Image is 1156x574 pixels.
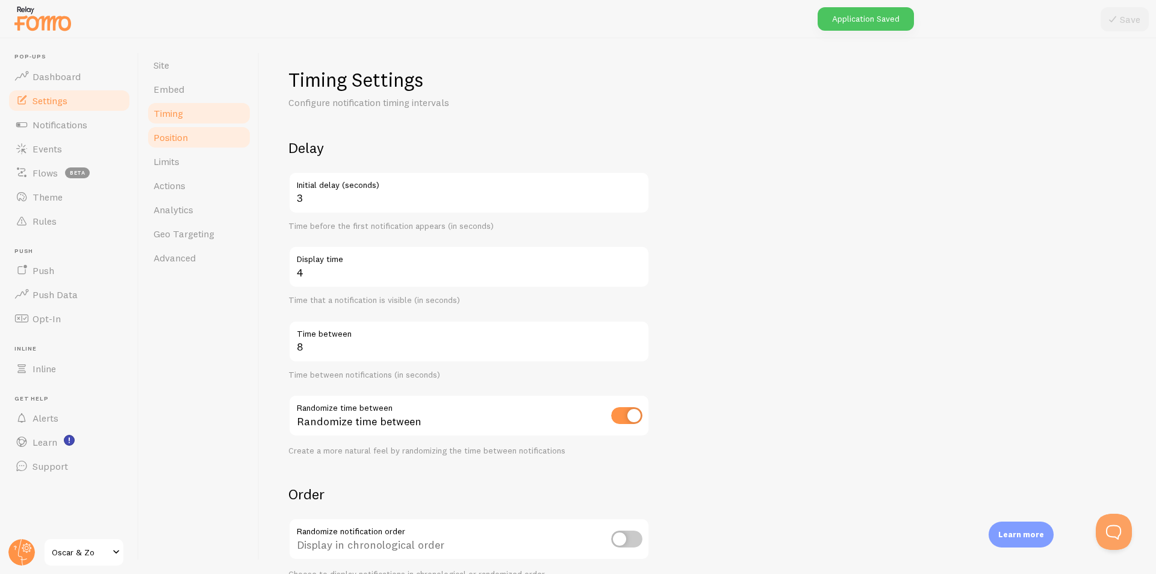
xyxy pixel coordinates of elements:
[288,172,650,192] label: Initial delay (seconds)
[288,295,650,306] div: Time that a notification is visible (in seconds)
[33,313,61,325] span: Opt-In
[33,460,68,472] span: Support
[288,446,650,457] div: Create a more natural feel by randomizing the time between notifications
[146,149,252,173] a: Limits
[7,357,131,381] a: Inline
[288,139,650,157] h2: Delay
[33,363,56,375] span: Inline
[998,529,1044,540] p: Learn more
[33,191,63,203] span: Theme
[7,185,131,209] a: Theme
[33,167,58,179] span: Flows
[288,320,650,341] label: Time between
[288,221,650,232] div: Time before the first notification appears (in seconds)
[14,395,131,403] span: Get Help
[7,113,131,137] a: Notifications
[13,3,73,34] img: fomo-relay-logo-orange.svg
[33,215,57,227] span: Rules
[7,282,131,307] a: Push Data
[146,173,252,198] a: Actions
[146,77,252,101] a: Embed
[818,7,914,31] div: Application Saved
[288,395,650,438] div: Randomize time between
[154,179,185,192] span: Actions
[33,119,87,131] span: Notifications
[7,430,131,454] a: Learn
[146,125,252,149] a: Position
[154,131,188,143] span: Position
[33,95,67,107] span: Settings
[33,412,58,424] span: Alerts
[288,485,650,504] h2: Order
[33,143,62,155] span: Events
[65,167,90,178] span: beta
[14,345,131,353] span: Inline
[154,59,169,71] span: Site
[33,436,57,448] span: Learn
[146,246,252,270] a: Advanced
[7,64,131,89] a: Dashboard
[146,101,252,125] a: Timing
[7,137,131,161] a: Events
[154,107,183,119] span: Timing
[288,96,577,110] p: Configure notification timing intervals
[7,454,131,478] a: Support
[7,89,131,113] a: Settings
[154,204,193,216] span: Analytics
[146,222,252,246] a: Geo Targeting
[14,248,131,255] span: Push
[33,264,54,276] span: Push
[7,307,131,331] a: Opt-In
[288,370,650,381] div: Time between notifications (in seconds)
[154,252,196,264] span: Advanced
[7,406,131,430] a: Alerts
[43,538,125,567] a: Oscar & Zo
[154,83,184,95] span: Embed
[146,53,252,77] a: Site
[64,435,75,446] svg: <p>Watch New Feature Tutorials!</p>
[7,258,131,282] a: Push
[989,522,1054,547] div: Learn more
[154,155,179,167] span: Limits
[52,545,109,560] span: Oscar & Zo
[288,67,650,92] h1: Timing Settings
[33,70,81,83] span: Dashboard
[154,228,214,240] span: Geo Targeting
[7,161,131,185] a: Flows beta
[288,518,650,562] div: Display in chronological order
[33,289,78,301] span: Push Data
[14,53,131,61] span: Pop-ups
[288,246,650,266] label: Display time
[146,198,252,222] a: Analytics
[7,209,131,233] a: Rules
[1096,514,1132,550] iframe: Help Scout Beacon - Open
